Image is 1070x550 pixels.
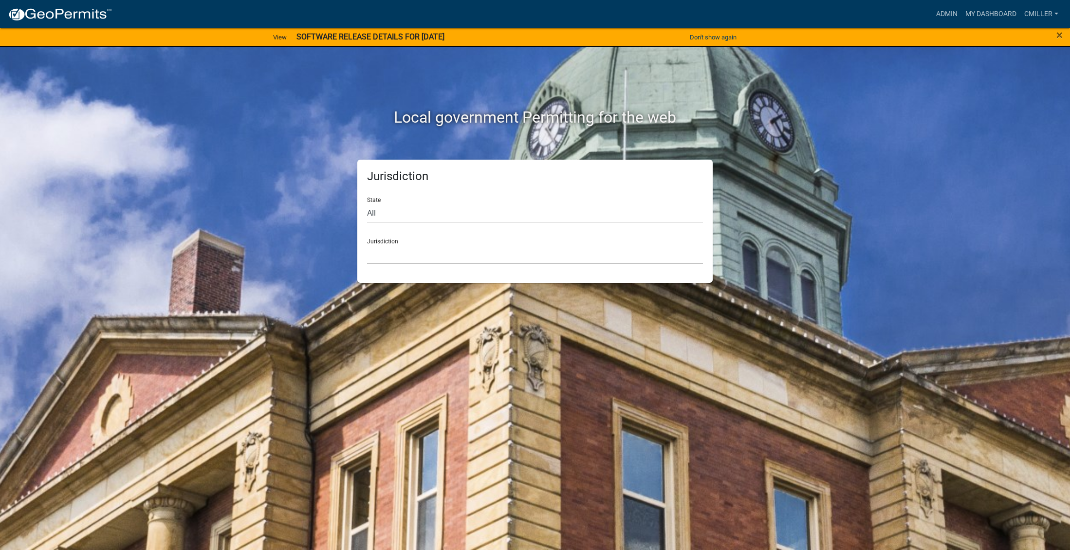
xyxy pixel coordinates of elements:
[265,108,805,127] h2: Local government Permitting for the web
[1056,28,1063,42] span: ×
[296,32,444,41] strong: SOFTWARE RELEASE DETAILS FOR [DATE]
[1020,5,1062,23] a: cmiller
[961,5,1020,23] a: My Dashboard
[367,169,703,183] h5: Jurisdiction
[1056,29,1063,41] button: Close
[932,5,961,23] a: Admin
[686,29,740,45] button: Don't show again
[269,29,291,45] a: View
